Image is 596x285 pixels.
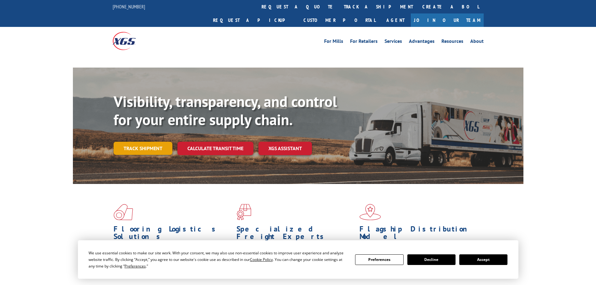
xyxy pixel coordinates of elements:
[407,254,456,265] button: Decline
[113,3,145,10] a: [PHONE_NUMBER]
[250,257,273,262] span: Cookie Policy
[114,142,172,155] a: Track shipment
[237,225,355,243] h1: Specialized Freight Experts
[380,13,411,27] a: Agent
[355,254,403,265] button: Preferences
[208,13,299,27] a: Request a pickup
[258,142,312,155] a: XGS ASSISTANT
[114,204,133,220] img: xgs-icon-total-supply-chain-intelligence-red
[324,39,343,46] a: For Mills
[359,225,478,243] h1: Flagship Distribution Model
[89,250,348,269] div: We use essential cookies to make our site work. With your consent, we may also use non-essential ...
[299,13,380,27] a: Customer Portal
[177,142,253,155] a: Calculate transit time
[385,39,402,46] a: Services
[237,204,251,220] img: xgs-icon-focused-on-flooring-red
[359,204,381,220] img: xgs-icon-flagship-distribution-model-red
[459,254,507,265] button: Accept
[350,39,378,46] a: For Retailers
[470,39,484,46] a: About
[409,39,435,46] a: Advantages
[114,225,232,243] h1: Flooring Logistics Solutions
[114,92,337,129] b: Visibility, transparency, and control for your entire supply chain.
[441,39,463,46] a: Resources
[411,13,484,27] a: Join Our Team
[78,240,518,279] div: Cookie Consent Prompt
[125,263,146,269] span: Preferences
